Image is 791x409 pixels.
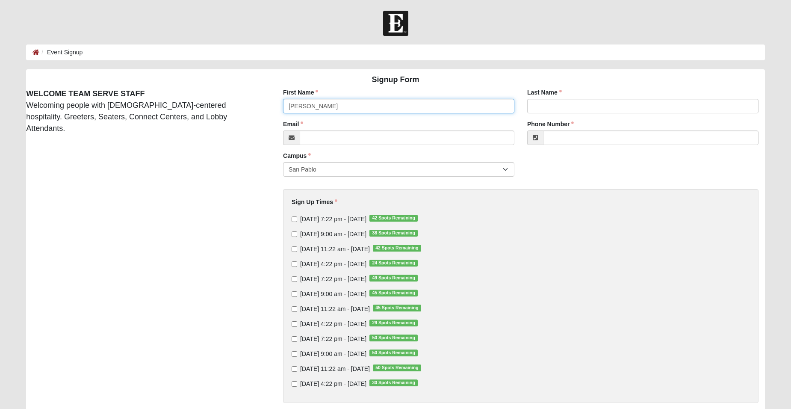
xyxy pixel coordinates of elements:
[369,275,418,282] span: 49 Spots Remaining
[300,276,366,282] span: [DATE] 7:22 pm - [DATE]
[20,88,270,134] div: Welcoming people with [DEMOGRAPHIC_DATA]-centered hospitality. Greeters, Seaters, Connect Centers...
[300,216,366,222] span: [DATE] 7:22 pm - [DATE]
[300,380,366,387] span: [DATE] 4:22 pm - [DATE]
[369,260,418,267] span: 24 Spots Remaining
[300,350,366,357] span: [DATE] 9:00 am - [DATE]
[292,276,297,282] input: [DATE] 7:22 pm - [DATE]49 Spots Remaining
[369,290,418,296] span: 45 Spots Remaining
[527,88,562,97] label: Last Name
[369,230,418,237] span: 38 Spots Remaining
[292,246,297,252] input: [DATE] 11:22 am - [DATE]42 Spots Remaining
[373,305,421,311] span: 45 Spots Remaining
[283,151,311,160] label: Campus
[300,290,366,297] span: [DATE] 9:00 am - [DATE]
[300,231,366,237] span: [DATE] 9:00 am - [DATE]
[292,261,297,267] input: [DATE] 4:22 pm - [DATE]24 Spots Remaining
[369,215,418,222] span: 42 Spots Remaining
[300,246,370,252] span: [DATE] 11:22 am - [DATE]
[369,320,418,326] span: 29 Spots Remaining
[283,88,318,97] label: First Name
[292,366,297,372] input: [DATE] 11:22 am - [DATE]50 Spots Remaining
[373,365,421,371] span: 50 Spots Remaining
[369,350,418,356] span: 50 Spots Remaining
[300,320,366,327] span: [DATE] 4:22 pm - [DATE]
[373,245,421,252] span: 42 Spots Remaining
[26,75,765,85] h4: Signup Form
[39,48,83,57] li: Event Signup
[300,261,366,267] span: [DATE] 4:22 pm - [DATE]
[292,291,297,297] input: [DATE] 9:00 am - [DATE]45 Spots Remaining
[383,11,408,36] img: Church of Eleven22 Logo
[292,231,297,237] input: [DATE] 9:00 am - [DATE]38 Spots Remaining
[26,89,145,98] strong: WELCOME TEAM SERVE STAFF
[292,306,297,312] input: [DATE] 11:22 am - [DATE]45 Spots Remaining
[292,321,297,327] input: [DATE] 4:22 pm - [DATE]29 Spots Remaining
[292,381,297,387] input: [DATE] 4:22 pm - [DATE]30 Spots Remaining
[527,120,574,128] label: Phone Number
[300,365,370,372] span: [DATE] 11:22 am - [DATE]
[292,336,297,342] input: [DATE] 7:22 pm - [DATE]50 Spots Remaining
[300,305,370,312] span: [DATE] 11:22 am - [DATE]
[369,379,418,386] span: 30 Spots Remaining
[300,335,366,342] span: [DATE] 7:22 pm - [DATE]
[369,335,418,341] span: 50 Spots Remaining
[292,216,297,222] input: [DATE] 7:22 pm - [DATE]42 Spots Remaining
[292,198,337,206] label: Sign Up Times
[292,351,297,357] input: [DATE] 9:00 am - [DATE]50 Spots Remaining
[283,120,303,128] label: Email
